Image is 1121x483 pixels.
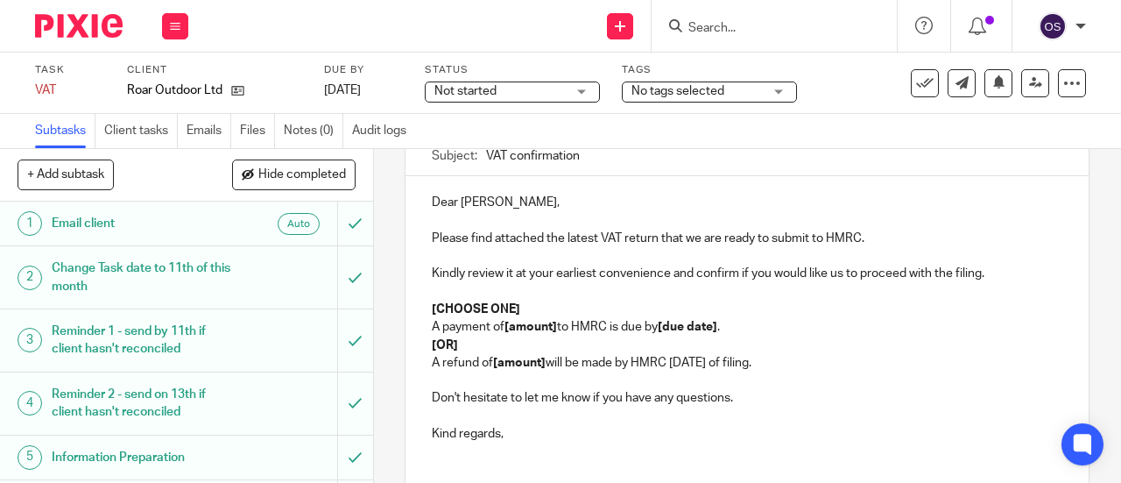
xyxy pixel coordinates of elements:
[52,255,230,300] h1: Change Task date to 11th of this month
[52,318,230,363] h1: Reminder 1 - send by 11th if client hasn't reconciled
[52,381,230,426] h1: Reminder 2 - send on 13th if client hasn't reconciled
[1039,12,1067,40] img: svg%3E
[52,444,230,471] h1: Information Preparation
[432,389,1062,407] p: Don't hesitate to let me know if you have any questions.
[104,114,178,148] a: Client tasks
[631,85,724,97] span: No tags selected
[432,354,1062,372] p: A refund of will be made by HMRC [DATE] of filing.
[432,194,1062,211] p: Dear [PERSON_NAME],
[18,445,42,470] div: 5
[52,210,230,237] h1: Email client
[434,85,497,97] span: Not started
[432,147,477,165] label: Subject:
[35,14,123,38] img: Pixie
[258,168,346,182] span: Hide completed
[18,266,42,290] div: 2
[240,114,275,148] a: Files
[284,114,343,148] a: Notes (0)
[18,391,42,416] div: 4
[18,328,42,352] div: 3
[622,63,797,77] label: Tags
[493,357,546,369] strong: [amount]
[504,321,557,333] strong: [amount]
[432,339,458,352] strong: [OR]
[127,82,222,99] p: Roar Outdoor Ltd
[18,160,114,189] button: + Add subtask
[432,265,1062,282] p: Kindly review it at your earliest convenience and confirm if you would like us to proceed with th...
[432,425,1062,443] p: Kind regards,
[35,114,95,148] a: Subtasks
[352,114,415,148] a: Audit logs
[18,211,42,236] div: 1
[324,63,403,77] label: Due by
[35,63,105,77] label: Task
[232,160,356,189] button: Hide completed
[278,213,320,235] div: Auto
[35,82,105,99] div: VAT
[187,114,231,148] a: Emails
[432,230,1062,247] p: Please find attached the latest VAT return that we are ready to submit to HMRC.
[658,321,717,333] strong: [due date]
[432,303,520,316] strong: [CHOOSE ONE]
[425,63,600,77] label: Status
[687,21,844,37] input: Search
[432,318,1062,336] p: A payment of to HMRC is due by .
[127,63,302,77] label: Client
[324,84,361,96] span: [DATE]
